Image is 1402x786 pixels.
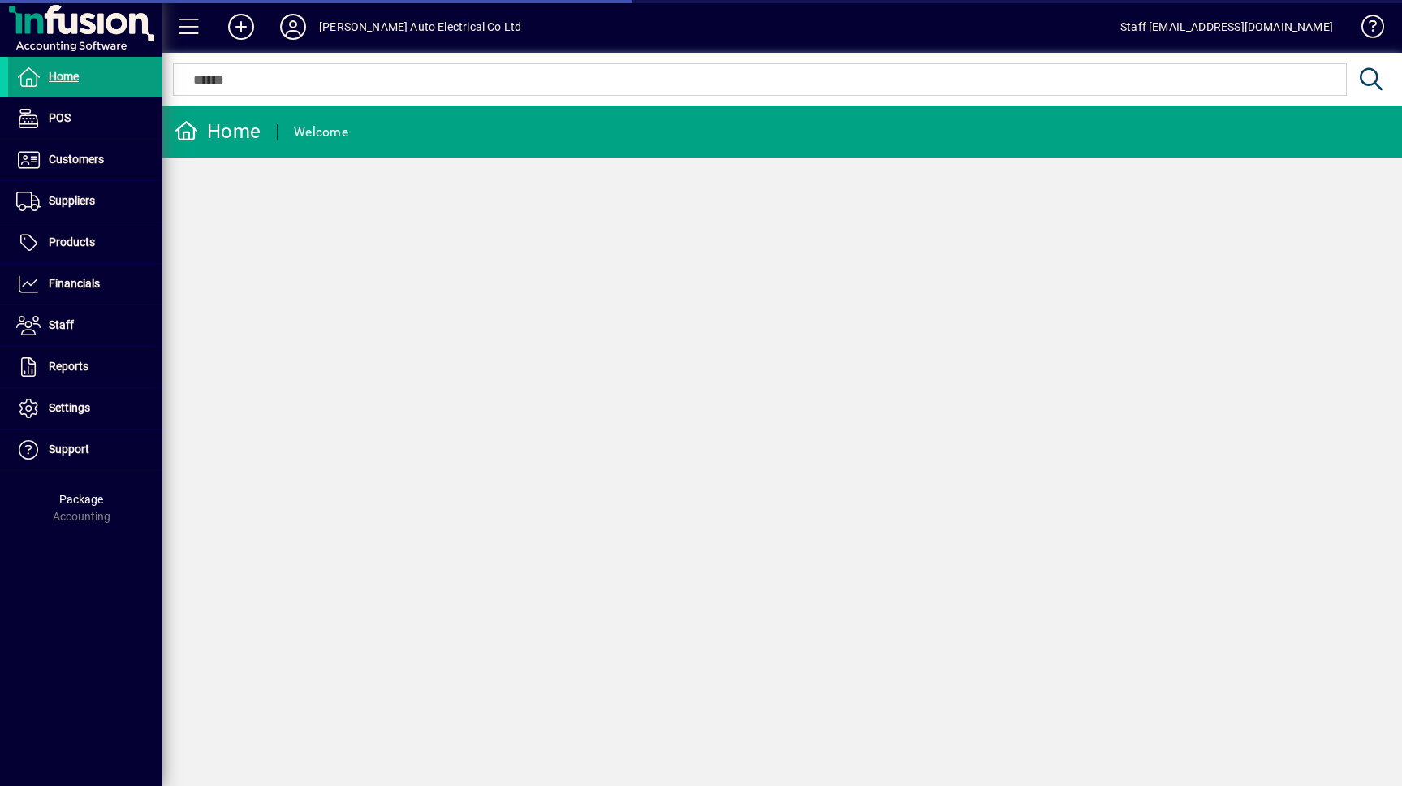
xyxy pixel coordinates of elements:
[1120,14,1333,40] div: Staff [EMAIL_ADDRESS][DOMAIN_NAME]
[319,14,521,40] div: [PERSON_NAME] Auto Electrical Co Ltd
[49,194,95,207] span: Suppliers
[8,181,162,222] a: Suppliers
[267,12,319,41] button: Profile
[8,347,162,387] a: Reports
[8,430,162,470] a: Support
[8,222,162,263] a: Products
[8,98,162,139] a: POS
[49,277,100,290] span: Financials
[8,388,162,429] a: Settings
[49,401,90,414] span: Settings
[49,360,88,373] span: Reports
[215,12,267,41] button: Add
[49,111,71,124] span: POS
[8,264,162,304] a: Financials
[49,318,74,331] span: Staff
[49,443,89,456] span: Support
[59,493,103,506] span: Package
[49,235,95,248] span: Products
[49,70,79,83] span: Home
[49,153,104,166] span: Customers
[8,140,162,180] a: Customers
[175,119,261,145] div: Home
[8,305,162,346] a: Staff
[294,119,348,145] div: Welcome
[1349,3,1382,56] a: Knowledge Base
